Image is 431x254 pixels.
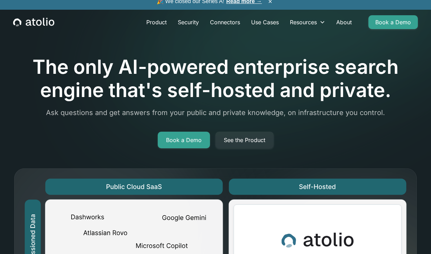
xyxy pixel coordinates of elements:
a: Connectors [204,15,246,29]
a: Book a Demo [158,132,210,148]
div: Resources [290,18,317,26]
p: Ask questions and get answers from your public and private knowledge, on infrastructure you control. [13,107,418,118]
a: home [13,18,54,27]
a: See the Product [215,132,274,148]
a: Security [172,15,204,29]
a: Product [141,15,172,29]
iframe: Chat Widget [396,221,431,254]
div: Resources [284,15,331,29]
a: Book a Demo [368,15,418,29]
h1: The only AI-powered enterprise search engine that's self-hosted and private. [13,55,418,102]
a: About [331,15,357,29]
a: Use Cases [246,15,284,29]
